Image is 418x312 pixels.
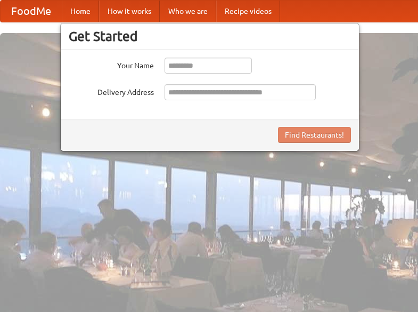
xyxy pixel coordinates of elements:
[69,58,154,71] label: Your Name
[278,127,351,143] button: Find Restaurants!
[216,1,280,22] a: Recipe videos
[69,28,351,44] h3: Get Started
[160,1,216,22] a: Who we are
[99,1,160,22] a: How it works
[62,1,99,22] a: Home
[69,84,154,98] label: Delivery Address
[1,1,62,22] a: FoodMe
